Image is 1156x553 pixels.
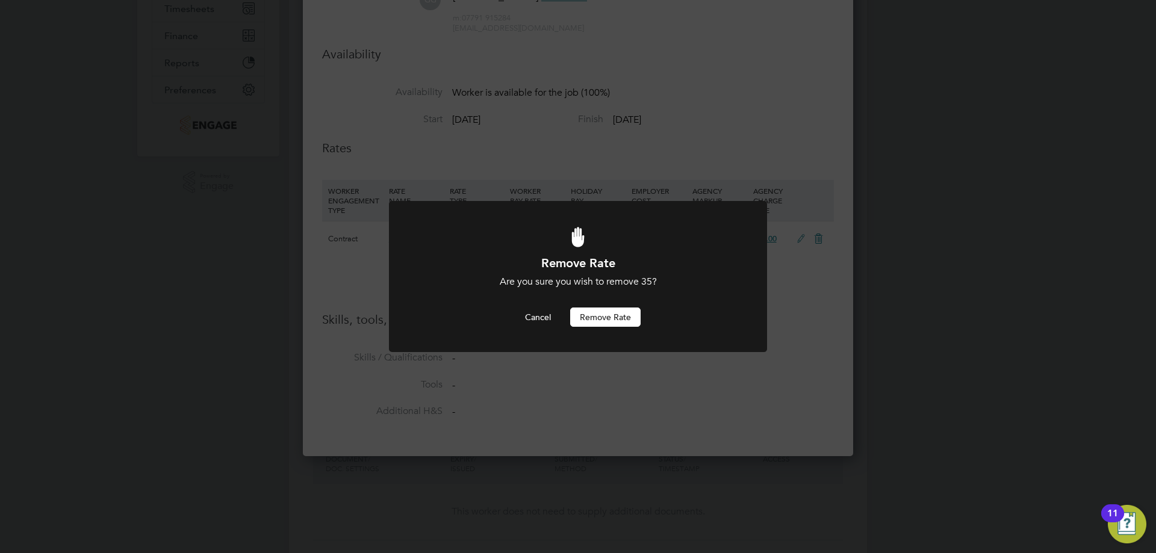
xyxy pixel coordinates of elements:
div: Are you sure you wish to remove 35? [421,276,735,288]
button: Cancel [515,307,561,327]
h1: Remove Rate [421,255,735,271]
button: Open Resource Center, 11 new notifications [1108,505,1146,543]
div: 11 [1107,513,1118,529]
button: Remove rate [570,307,641,327]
